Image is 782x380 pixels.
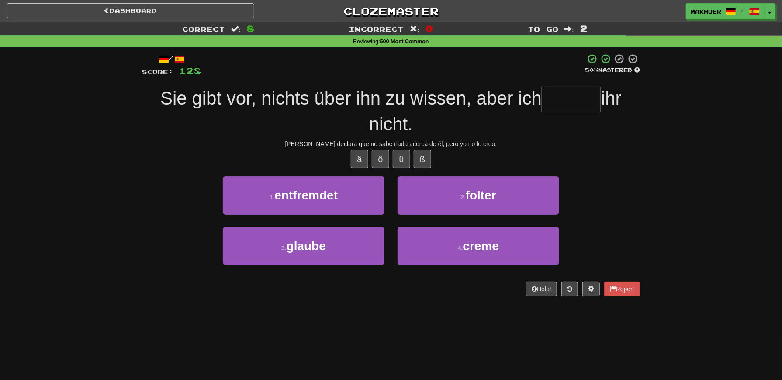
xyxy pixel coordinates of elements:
button: Round history (alt+y) [561,282,578,296]
small: 3 . [281,244,287,251]
small: 4 . [458,244,463,251]
button: 3.glaube [223,227,384,265]
span: 50 % [585,66,598,73]
span: / [740,7,745,13]
small: 1 . [270,194,275,201]
button: ä [351,150,368,168]
span: 128 [179,65,201,76]
button: 2.folter [398,176,559,214]
span: : [410,25,420,33]
button: ö [372,150,389,168]
span: folter [466,188,496,202]
span: glaube [287,239,326,253]
span: To go [528,24,558,33]
span: entfremdet [274,188,338,202]
span: creme [463,239,499,253]
span: Score: [142,68,173,76]
button: ü [393,150,410,168]
div: / [142,53,201,64]
button: 4.creme [398,227,559,265]
div: Mastered [585,66,640,74]
span: makhuer [691,7,721,15]
span: Correct [182,24,225,33]
small: 2 . [460,194,466,201]
div: [PERSON_NAME] declara que no sabe nada acerca de él, pero yo no le creo. [142,139,640,148]
strong: 500 Most Common [380,38,429,45]
span: Incorrect [349,24,404,33]
button: ß [414,150,431,168]
span: 2 [580,23,588,34]
button: 1.entfremdet [223,176,384,214]
span: : [231,25,241,33]
a: makhuer / [686,3,765,19]
span: Sie gibt vor, nichts über ihn zu wissen, aber ich [160,88,542,108]
a: Dashboard [7,3,254,18]
a: Clozemaster [267,3,515,19]
span: 8 [247,23,254,34]
span: 0 [426,23,433,34]
span: ihr nicht. [369,88,622,134]
span: : [564,25,574,33]
button: Report [604,282,640,296]
button: Help! [526,282,557,296]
